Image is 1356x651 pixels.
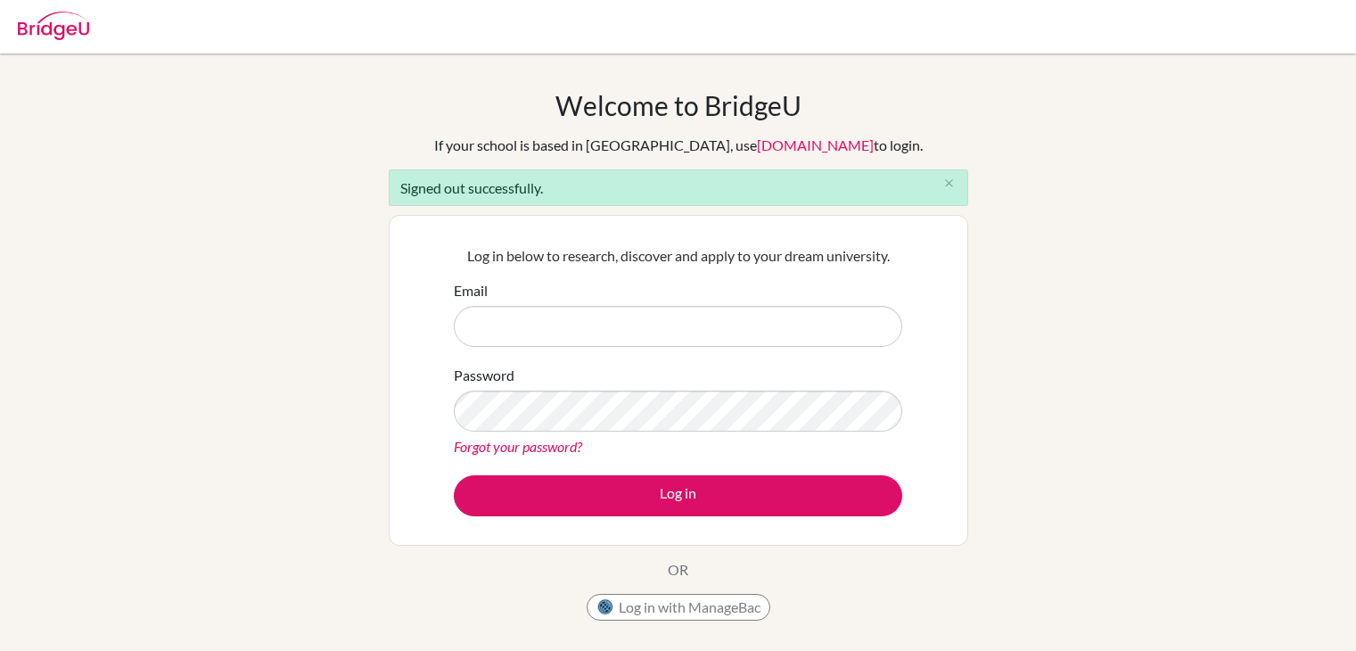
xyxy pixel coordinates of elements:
[932,170,967,197] button: Close
[555,89,801,121] h1: Welcome to BridgeU
[454,438,582,455] a: Forgot your password?
[668,559,688,581] p: OR
[18,12,89,40] img: Bridge-U
[587,594,770,621] button: Log in with ManageBac
[757,136,874,153] a: [DOMAIN_NAME]
[389,169,968,206] div: Signed out successfully.
[454,280,488,301] label: Email
[942,177,956,190] i: close
[454,365,514,386] label: Password
[454,475,902,516] button: Log in
[454,245,902,267] p: Log in below to research, discover and apply to your dream university.
[434,135,923,156] div: If your school is based in [GEOGRAPHIC_DATA], use to login.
